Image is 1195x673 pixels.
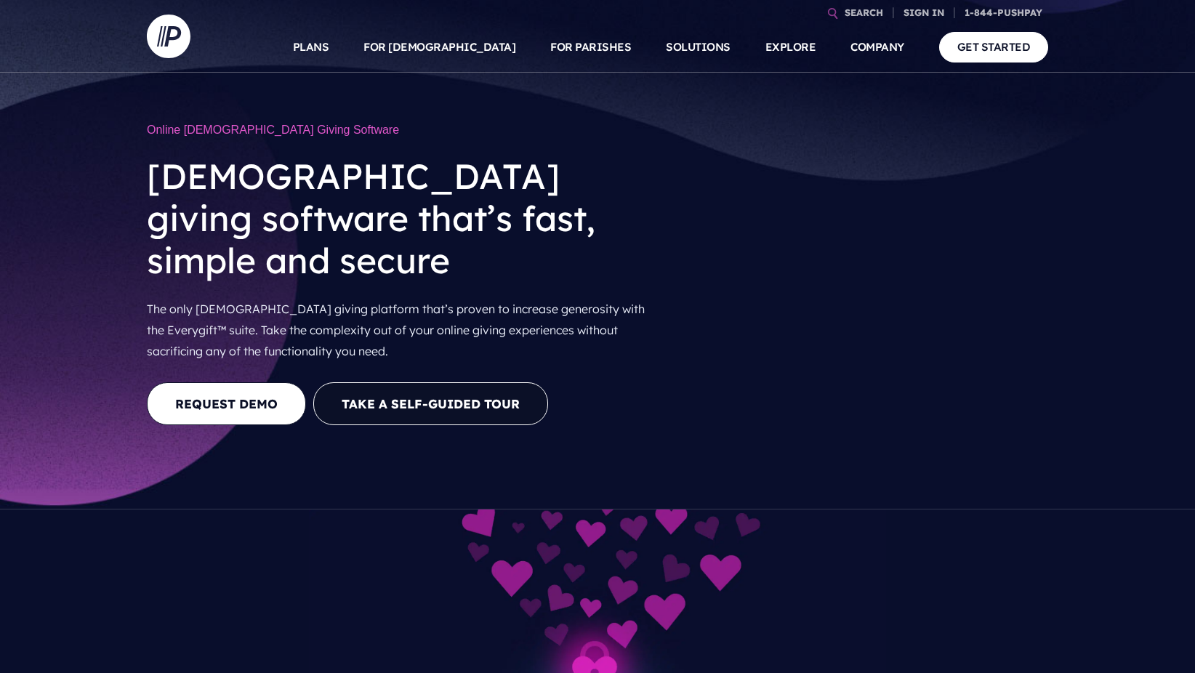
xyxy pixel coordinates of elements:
[363,22,515,73] a: FOR [DEMOGRAPHIC_DATA]
[850,22,904,73] a: COMPANY
[313,382,548,425] button: Take a Self-guided Tour
[309,512,887,527] picture: everygift-impact
[765,22,816,73] a: EXPLORE
[293,22,329,73] a: PLANS
[147,144,663,293] h2: [DEMOGRAPHIC_DATA] giving software that’s fast, simple and secure
[939,32,1049,62] a: GET STARTED
[147,382,306,425] a: REQUEST DEMO
[147,293,663,367] p: The only [DEMOGRAPHIC_DATA] giving platform that’s proven to increase generosity with the Everygi...
[666,22,731,73] a: SOLUTIONS
[147,116,663,144] h1: Online [DEMOGRAPHIC_DATA] Giving Software
[550,22,631,73] a: FOR PARISHES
